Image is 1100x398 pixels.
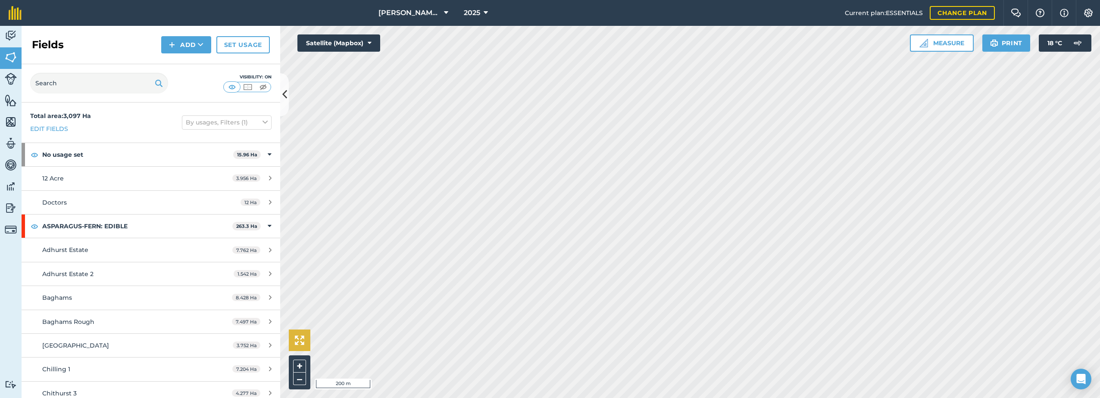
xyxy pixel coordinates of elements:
[5,380,17,389] img: svg+xml;base64,PD94bWwgdmVyc2lvbj0iMS4wIiBlbmNvZGluZz0idXRmLTgiPz4KPCEtLSBHZW5lcmF0b3I6IEFkb2JlIE...
[169,40,175,50] img: svg+xml;base64,PHN2ZyB4bWxucz0iaHR0cDovL3d3dy53My5vcmcvMjAwMC9zdmciIHdpZHRoPSIxNCIgaGVpZ2h0PSIyNC...
[378,8,441,18] span: [PERSON_NAME] Farm Life
[1083,9,1094,17] img: A cog icon
[30,73,168,93] input: Search
[1047,34,1062,52] span: 18 ° C
[42,318,94,326] span: Baghams Rough
[31,149,38,160] img: svg+xml;base64,PHN2ZyB4bWxucz0iaHR0cDovL3d3dy53My5vcmcvMjAwMC9zdmciIHdpZHRoPSIxOCIgaGVpZ2h0PSIyNC...
[42,270,94,278] span: Adhurst Estate 2
[919,39,928,47] img: Ruler icon
[5,51,17,64] img: svg+xml;base64,PHN2ZyB4bWxucz0iaHR0cDovL3d3dy53My5vcmcvMjAwMC9zdmciIHdpZHRoPSI1NiIgaGVpZ2h0PSI2MC...
[30,124,68,134] a: Edit fields
[242,83,253,91] img: svg+xml;base64,PHN2ZyB4bWxucz0iaHR0cDovL3d3dy53My5vcmcvMjAwMC9zdmciIHdpZHRoPSI1MCIgaGVpZ2h0PSI0MC...
[845,8,923,18] span: Current plan : ESSENTIALS
[22,286,280,309] a: Baghams8.428 Ha
[22,215,280,238] div: ASPARAGUS-FERN: EDIBLE263.3 Ha
[22,310,280,333] a: Baghams Rough7.497 Ha
[1060,8,1069,18] img: svg+xml;base64,PHN2ZyB4bWxucz0iaHR0cDovL3d3dy53My5vcmcvMjAwMC9zdmciIHdpZHRoPSIxNyIgaGVpZ2h0PSIxNy...
[42,215,232,238] strong: ASPARAGUS-FERN: EDIBLE
[22,191,280,214] a: Doctors12 Ha
[22,238,280,261] a: Adhurst Estate7.762 Ha
[5,202,17,215] img: svg+xml;base64,PD94bWwgdmVyc2lvbj0iMS4wIiBlbmNvZGluZz0idXRmLTgiPz4KPCEtLSBHZW5lcmF0b3I6IEFkb2JlIE...
[22,334,280,357] a: [GEOGRAPHIC_DATA]3.752 Ha
[42,143,233,166] strong: No usage set
[233,342,260,349] span: 3.752 Ha
[234,270,260,277] span: 1.542 Ha
[1039,34,1091,52] button: 18 °C
[1071,369,1091,389] div: Open Intercom Messenger
[5,137,17,150] img: svg+xml;base64,PD94bWwgdmVyc2lvbj0iMS4wIiBlbmNvZGluZz0idXRmLTgiPz4KPCEtLSBHZW5lcmF0b3I6IEFkb2JlIE...
[232,246,260,254] span: 7.762 Ha
[42,365,70,373] span: Chilling 1
[930,6,995,20] a: Change plan
[293,360,306,373] button: +
[31,221,38,231] img: svg+xml;base64,PHN2ZyB4bWxucz0iaHR0cDovL3d3dy53My5vcmcvMjAwMC9zdmciIHdpZHRoPSIxOCIgaGVpZ2h0PSIyNC...
[42,174,64,182] span: 12 Acre
[241,199,260,206] span: 12 Ha
[5,180,17,193] img: svg+xml;base64,PD94bWwgdmVyc2lvbj0iMS4wIiBlbmNvZGluZz0idXRmLTgiPz4KPCEtLSBHZW5lcmF0b3I6IEFkb2JlIE...
[293,373,306,385] button: –
[232,174,260,182] span: 3.956 Ha
[155,78,163,88] img: svg+xml;base64,PHN2ZyB4bWxucz0iaHR0cDovL3d3dy53My5vcmcvMjAwMC9zdmciIHdpZHRoPSIxOSIgaGVpZ2h0PSIyNC...
[232,318,260,325] span: 7.497 Ha
[297,34,380,52] button: Satellite (Mapbox)
[258,83,269,91] img: svg+xml;base64,PHN2ZyB4bWxucz0iaHR0cDovL3d3dy53My5vcmcvMjAwMC9zdmciIHdpZHRoPSI1MCIgaGVpZ2h0PSI0MC...
[42,389,77,397] span: Chithurst 3
[237,152,257,158] strong: 15.96 Ha
[9,6,22,20] img: fieldmargin Logo
[22,143,280,166] div: No usage set15.96 Ha
[910,34,974,52] button: Measure
[227,83,237,91] img: svg+xml;base64,PHN2ZyB4bWxucz0iaHR0cDovL3d3dy53My5vcmcvMjAwMC9zdmciIHdpZHRoPSI1MCIgaGVpZ2h0PSI0MC...
[22,262,280,286] a: Adhurst Estate 21.542 Ha
[22,358,280,381] a: Chilling 17.204 Ha
[42,342,109,349] span: [GEOGRAPHIC_DATA]
[464,8,480,18] span: 2025
[223,74,272,81] div: Visibility: On
[5,224,17,236] img: svg+xml;base64,PD94bWwgdmVyc2lvbj0iMS4wIiBlbmNvZGluZz0idXRmLTgiPz4KPCEtLSBHZW5lcmF0b3I6IEFkb2JlIE...
[1011,9,1021,17] img: Two speech bubbles overlapping with the left bubble in the forefront
[182,115,272,129] button: By usages, Filters (1)
[30,112,91,120] strong: Total area : 3,097 Ha
[5,115,17,128] img: svg+xml;base64,PHN2ZyB4bWxucz0iaHR0cDovL3d3dy53My5vcmcvMjAwMC9zdmciIHdpZHRoPSI1NiIgaGVpZ2h0PSI2MC...
[161,36,211,53] button: Add
[42,199,67,206] span: Doctors
[990,38,998,48] img: svg+xml;base64,PHN2ZyB4bWxucz0iaHR0cDovL3d3dy53My5vcmcvMjAwMC9zdmciIHdpZHRoPSIxOSIgaGVpZ2h0PSIyNC...
[5,159,17,171] img: svg+xml;base64,PD94bWwgdmVyc2lvbj0iMS4wIiBlbmNvZGluZz0idXRmLTgiPz4KPCEtLSBHZW5lcmF0b3I6IEFkb2JlIE...
[232,365,260,373] span: 7.204 Ha
[982,34,1031,52] button: Print
[295,336,304,345] img: Four arrows, one pointing top left, one top right, one bottom right and the last bottom left
[5,73,17,85] img: svg+xml;base64,PD94bWwgdmVyc2lvbj0iMS4wIiBlbmNvZGluZz0idXRmLTgiPz4KPCEtLSBHZW5lcmF0b3I6IEFkb2JlIE...
[232,294,260,301] span: 8.428 Ha
[22,167,280,190] a: 12 Acre3.956 Ha
[5,94,17,107] img: svg+xml;base64,PHN2ZyB4bWxucz0iaHR0cDovL3d3dy53My5vcmcvMjAwMC9zdmciIHdpZHRoPSI1NiIgaGVpZ2h0PSI2MC...
[236,223,257,229] strong: 263.3 Ha
[1069,34,1086,52] img: svg+xml;base64,PD94bWwgdmVyc2lvbj0iMS4wIiBlbmNvZGluZz0idXRmLTgiPz4KPCEtLSBHZW5lcmF0b3I6IEFkb2JlIE...
[1035,9,1045,17] img: A question mark icon
[42,294,72,302] span: Baghams
[42,246,88,254] span: Adhurst Estate
[216,36,270,53] a: Set usage
[5,29,17,42] img: svg+xml;base64,PD94bWwgdmVyc2lvbj0iMS4wIiBlbmNvZGluZz0idXRmLTgiPz4KPCEtLSBHZW5lcmF0b3I6IEFkb2JlIE...
[232,389,260,397] span: 4.277 Ha
[32,38,64,52] h2: Fields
